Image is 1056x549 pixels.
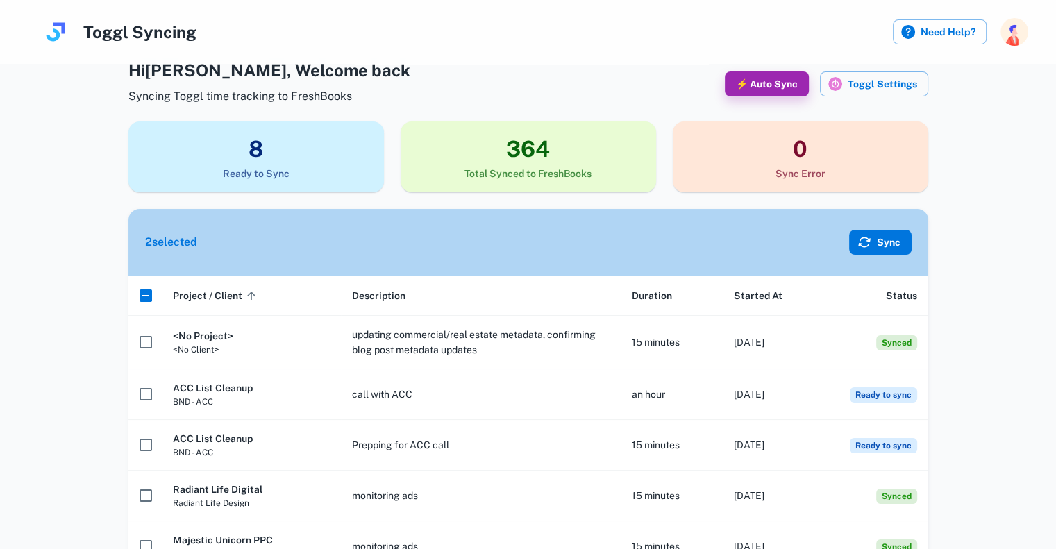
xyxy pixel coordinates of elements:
[128,58,410,83] h4: Hi [PERSON_NAME] , Welcome back
[850,438,917,453] span: Ready to sync
[173,446,330,459] span: BND - ACC
[876,489,917,504] span: Synced
[876,335,917,350] span: Synced
[173,532,330,548] h6: Majestic Unicorn PPC
[723,316,825,369] td: [DATE]
[820,71,928,96] button: Toggl iconToggl Settings
[128,88,410,105] span: Syncing Toggl time tracking to FreshBooks
[341,420,621,471] td: Prepping for ACC call
[173,497,330,509] span: Radiant Life Design
[173,431,330,446] h6: ACC List Cleanup
[83,19,196,44] h4: Toggl Syncing
[849,230,912,255] button: Sync
[401,133,656,166] h3: 364
[621,316,723,369] td: 15 minutes
[145,234,197,251] div: 2 selected
[673,166,928,181] h6: Sync Error
[341,471,621,521] td: monitoring ads
[673,133,928,166] h3: 0
[128,166,384,181] h6: Ready to Sync
[850,387,917,403] span: Ready to sync
[621,420,723,471] td: 15 minutes
[173,380,330,396] h6: ACC List Cleanup
[173,328,330,344] h6: <No Project>
[341,369,621,420] td: call with ACC
[723,420,825,471] td: [DATE]
[173,287,260,304] span: Project / Client
[173,344,330,356] span: <No Client>
[723,369,825,420] td: [DATE]
[352,287,405,304] span: Description
[621,369,723,420] td: an hour
[173,396,330,408] span: BND - ACC
[173,482,330,497] h6: Radiant Life Digital
[893,19,987,44] label: Need Help?
[723,471,825,521] td: [DATE]
[725,71,809,96] button: ⚡ Auto Sync
[1000,18,1028,46] img: photoURL
[828,77,842,91] img: Toggl icon
[734,287,782,304] span: Started At
[632,287,672,304] span: Duration
[886,287,917,304] span: Status
[42,18,69,46] img: logo.svg
[401,166,656,181] h6: Total Synced to FreshBooks
[621,471,723,521] td: 15 minutes
[128,133,384,166] h3: 8
[341,316,621,369] td: updating commercial/real estate metadata, confirming blog post metadata updates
